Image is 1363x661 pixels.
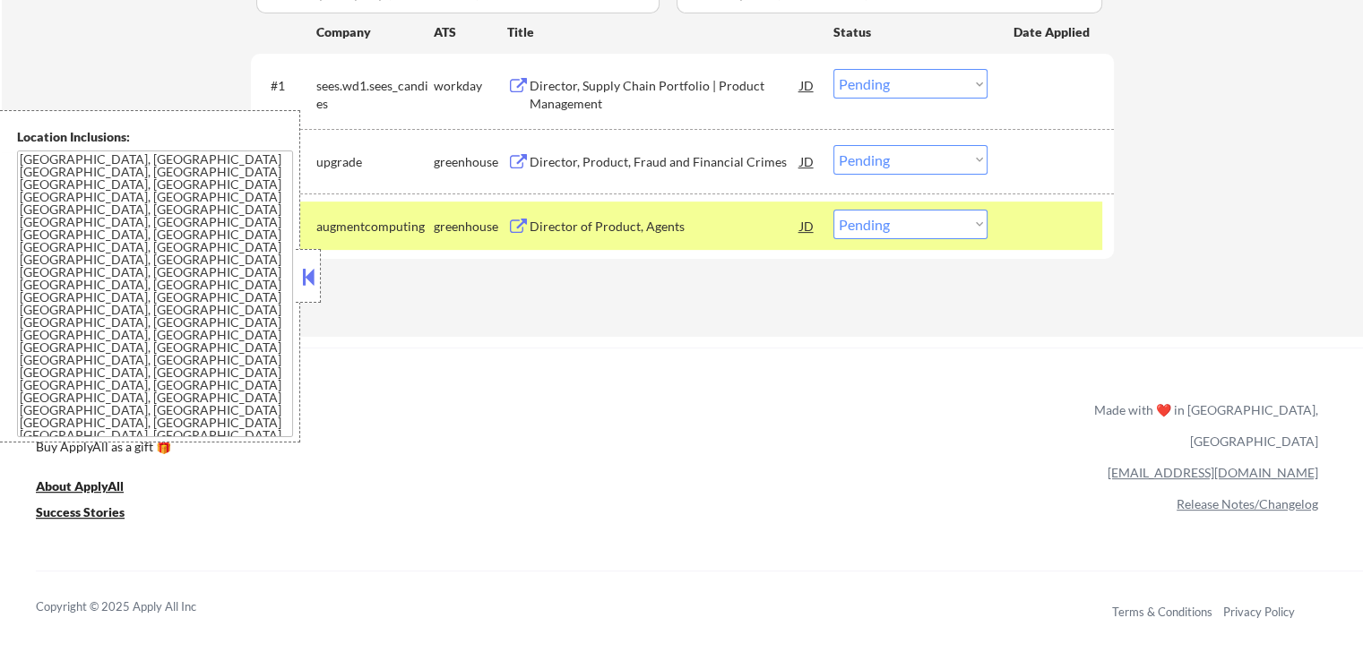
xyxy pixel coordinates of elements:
[1108,465,1318,480] a: [EMAIL_ADDRESS][DOMAIN_NAME]
[798,210,816,242] div: JD
[507,23,816,41] div: Title
[434,77,507,95] div: workday
[1014,23,1092,41] div: Date Applied
[36,438,215,460] a: Buy ApplyAll as a gift 🎁
[1112,605,1212,619] a: Terms & Conditions
[271,77,302,95] div: #1
[1087,394,1318,457] div: Made with ❤️ in [GEOGRAPHIC_DATA], [GEOGRAPHIC_DATA]
[798,145,816,177] div: JD
[36,441,215,453] div: Buy ApplyAll as a gift 🎁
[36,478,124,494] u: About ApplyAll
[17,128,293,146] div: Location Inclusions:
[36,477,149,500] a: About ApplyAll
[434,153,507,171] div: greenhouse
[434,23,507,41] div: ATS
[316,77,434,112] div: sees.wd1.sees_candies
[36,598,242,616] div: Copyright © 2025 Apply All Inc
[316,23,434,41] div: Company
[316,218,434,236] div: augmentcomputing
[1223,605,1295,619] a: Privacy Policy
[530,77,800,112] div: Director, Supply Chain Portfolio | Product Management
[316,153,434,171] div: upgrade
[36,419,720,438] a: Refer & earn free applications 👯‍♀️
[36,503,149,526] a: Success Stories
[530,153,800,171] div: Director, Product, Fraud and Financial Crimes
[798,69,816,101] div: JD
[530,218,800,236] div: Director of Product, Agents
[36,504,125,519] u: Success Stories
[1177,496,1318,511] a: Release Notes/Changelog
[434,218,507,236] div: greenhouse
[833,15,988,47] div: Status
